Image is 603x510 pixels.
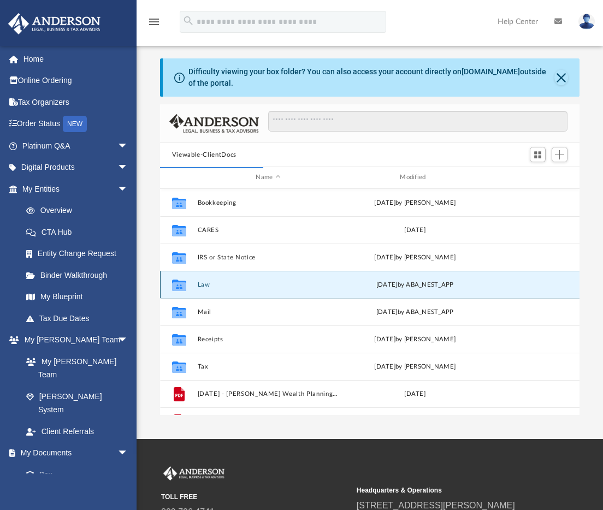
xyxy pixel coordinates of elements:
a: Entity Change Request [15,243,145,265]
img: Anderson Advisors Platinum Portal [5,13,104,34]
a: Tax Due Dates [15,307,145,329]
a: Tax Organizers [8,91,145,113]
div: [DATE] [344,389,486,399]
button: Viewable-ClientDocs [172,150,237,160]
button: [DATE] - [PERSON_NAME] Wealth Planning Blueprint.pdf [197,390,339,398]
img: Anderson Advisors Platinum Portal [161,466,227,481]
div: id [490,173,567,182]
img: User Pic [578,14,595,29]
button: IRS or State Notice [197,254,339,261]
div: [DATE] by [PERSON_NAME] [344,334,486,344]
div: Name [197,173,339,182]
a: My [PERSON_NAME] Teamarrow_drop_down [8,329,139,351]
div: Difficulty viewing your box folder? You can also access your account directly on outside of the p... [188,66,554,89]
span: arrow_drop_down [117,157,139,179]
span: arrow_drop_down [117,178,139,200]
button: Bookkeeping [197,199,339,206]
a: [PERSON_NAME] System [15,386,139,420]
a: My Blueprint [15,286,139,308]
div: [DATE] by [PERSON_NAME] [344,252,486,262]
button: Add [552,147,568,162]
a: My Entitiesarrow_drop_down [8,178,145,200]
a: Platinum Q&Aarrow_drop_down [8,135,145,157]
div: [DATE] by [PERSON_NAME] [344,361,486,371]
input: Search files and folders [268,111,567,132]
a: [DOMAIN_NAME] [462,67,520,76]
small: Headquarters & Operations [357,485,545,495]
a: Overview [15,200,145,222]
span: arrow_drop_down [117,442,139,465]
a: menu [147,21,161,28]
a: My Documentsarrow_drop_down [8,442,139,464]
a: Binder Walkthrough [15,264,145,286]
div: NEW [63,116,87,132]
div: [DATE] by ABA_NEST_APP [344,280,486,289]
a: Online Ordering [8,70,145,92]
div: [DATE] by ABA_NEST_APP [344,307,486,317]
a: CTA Hub [15,221,145,243]
i: search [182,15,194,27]
span: arrow_drop_down [117,135,139,157]
i: menu [147,15,161,28]
button: Tax [197,363,339,370]
div: [DATE] by [PERSON_NAME] [344,198,486,207]
small: TOLL FREE [161,492,349,502]
a: My [PERSON_NAME] Team [15,351,134,386]
div: Modified [344,173,486,182]
a: Box [15,464,134,485]
button: Mail [197,309,339,316]
button: Close [554,70,568,85]
a: Digital Productsarrow_drop_down [8,157,145,179]
a: [STREET_ADDRESS][PERSON_NAME] [357,501,515,510]
button: Law [197,281,339,288]
button: CARES [197,227,339,234]
a: Order StatusNEW [8,113,145,135]
div: id [164,173,192,182]
a: Client Referrals [15,420,139,442]
a: Home [8,48,145,70]
div: [DATE] [344,225,486,235]
div: grid [160,189,580,415]
button: Receipts [197,336,339,343]
button: Switch to Grid View [530,147,546,162]
span: arrow_drop_down [117,329,139,352]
